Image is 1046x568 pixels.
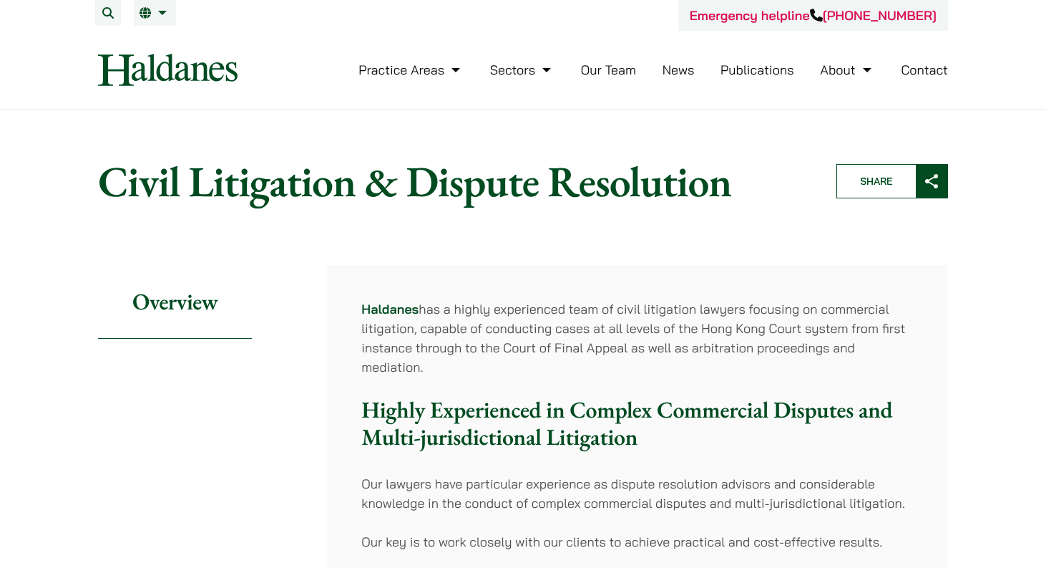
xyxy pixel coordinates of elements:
[837,165,916,198] span: Share
[836,164,948,198] button: Share
[361,299,914,377] p: has a highly experienced team of civil litigation lawyers focusing on commercial litigation, capa...
[361,474,914,513] p: Our lawyers have particular experience as dispute resolution advisors and considerable knowledge ...
[901,62,948,78] a: Contact
[720,62,794,78] a: Publications
[358,62,464,78] a: Practice Areas
[98,54,238,86] img: Logo of Haldanes
[690,7,937,24] a: Emergency helpline[PHONE_NUMBER]
[663,62,695,78] a: News
[581,62,636,78] a: Our Team
[98,265,252,339] h2: Overview
[361,301,419,317] a: Haldanes
[140,7,170,19] a: EN
[361,532,914,552] p: Our key is to work closely with our clients to achieve practical and cost-effective results.
[361,396,914,451] h3: Highly Experienced in Complex Commercial Disputes and Multi-jurisdictional Litigation
[490,62,554,78] a: Sectors
[820,62,874,78] a: About
[98,155,812,207] h1: Civil Litigation & Dispute Resolution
